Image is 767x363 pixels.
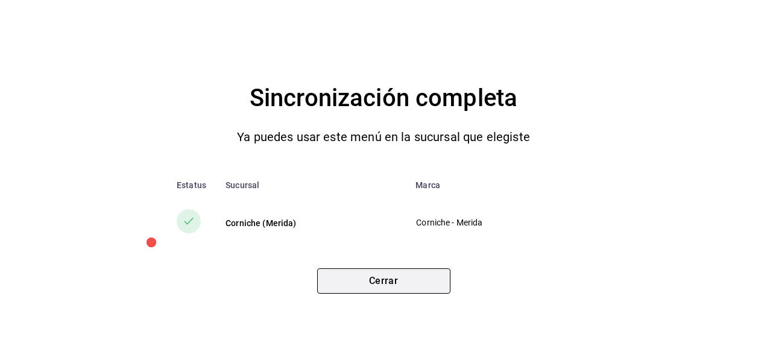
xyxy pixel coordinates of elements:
p: Corniche - Merida [416,216,590,229]
button: Cerrar [317,268,450,294]
th: Sucursal [216,171,406,200]
th: Estatus [157,171,216,200]
div: Corniche (Merida) [226,217,396,229]
h4: Sincronización completa [250,79,517,118]
p: Ya puedes usar este menú en la sucursal que elegiste [237,127,530,147]
th: Marca [406,171,610,200]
